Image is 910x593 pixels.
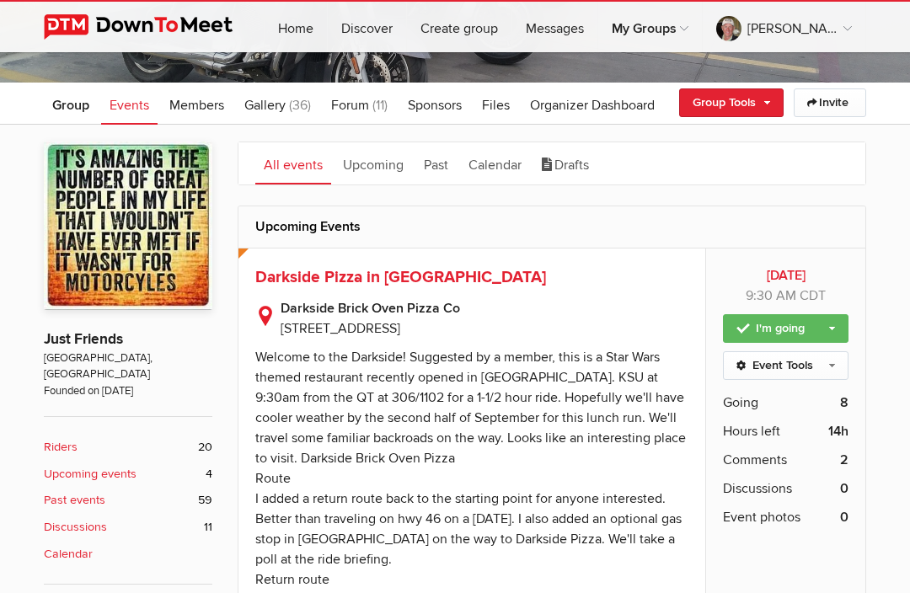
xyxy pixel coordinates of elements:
span: Gallery [244,97,286,114]
span: Events [110,97,149,114]
span: Forum [331,97,369,114]
a: Upcoming [335,142,412,184]
b: Darkside Brick Oven Pizza Co [281,298,688,318]
span: 11 [204,518,212,537]
span: Organizer Dashboard [530,97,655,114]
a: Events [101,83,158,125]
span: America/Chicago [800,287,826,304]
div: Welcome to the Darkside! Suggested by a member, this is a Star Wars themed restaurant recently op... [255,349,686,588]
a: Members [161,83,233,125]
a: Calendar [44,545,212,564]
a: Riders 20 [44,438,212,457]
b: 0 [840,478,848,499]
span: [STREET_ADDRESS] [281,320,400,337]
span: [GEOGRAPHIC_DATA], [GEOGRAPHIC_DATA] [44,350,212,383]
a: My Groups [598,2,702,52]
b: Discussions [44,518,107,537]
b: Calendar [44,545,93,564]
a: Drafts [533,142,597,184]
b: Upcoming events [44,465,136,483]
a: Invite [794,88,866,117]
span: Files [482,97,510,114]
a: Past events 59 [44,491,212,510]
a: Group Tools [679,88,784,117]
b: [DATE] [723,265,848,286]
a: Create group [407,2,511,52]
span: 4 [206,465,212,483]
span: Comments [723,450,787,470]
span: Discussions [723,478,792,499]
b: 0 [840,507,848,527]
a: Forum (11) [323,83,396,125]
span: (11) [372,97,388,114]
b: 2 [840,450,848,470]
span: Group [52,97,89,114]
b: Riders [44,438,78,457]
a: I'm going [723,314,848,343]
h2: Upcoming Events [255,206,848,247]
b: 14h [828,421,848,441]
b: Past events [44,491,105,510]
span: Going [723,393,758,413]
span: 20 [198,438,212,457]
a: Upcoming events 4 [44,465,212,483]
span: Founded on [DATE] [44,383,212,399]
a: Darkside Pizza in [GEOGRAPHIC_DATA] [255,267,546,287]
a: Files [474,83,518,125]
a: Gallery (36) [236,83,319,125]
span: Hours left [723,421,780,441]
a: Discover [328,2,406,52]
a: All events [255,142,331,184]
span: 59 [198,491,212,510]
span: 9:30 AM [746,287,796,304]
a: Just Friends [44,330,123,348]
a: Calendar [460,142,530,184]
span: (36) [289,97,311,114]
a: Messages [512,2,597,52]
a: Discussions 11 [44,518,212,537]
a: Group [44,83,98,125]
span: Members [169,97,224,114]
a: Event Tools [723,351,848,380]
a: Organizer Dashboard [522,83,663,125]
b: 8 [840,393,848,413]
a: Home [265,2,327,52]
a: [PERSON_NAME] F [703,2,865,52]
img: Just Friends [44,142,212,310]
span: Sponsors [408,97,462,114]
span: Event photos [723,507,800,527]
a: Past [415,142,457,184]
img: DownToMeet [44,14,259,40]
a: Sponsors [399,83,470,125]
